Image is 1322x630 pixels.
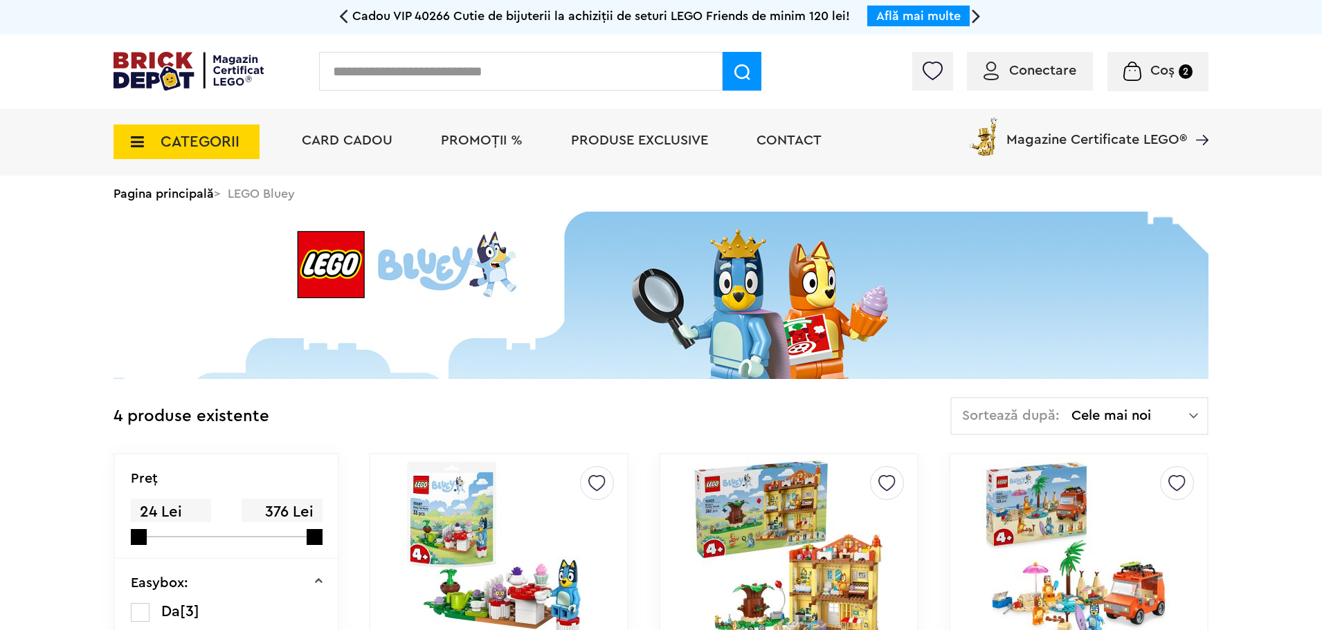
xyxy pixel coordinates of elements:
a: Magazine Certificate LEGO® [1187,115,1208,129]
small: 2 [1179,64,1193,79]
a: Află mai multe [876,10,961,22]
span: [3] [180,604,199,619]
a: Conectare [984,64,1076,77]
div: > LEGO Bluey [114,176,1208,212]
img: LEGO Bluey [114,212,1208,379]
span: Cele mai noi [1071,409,1189,423]
span: Cadou VIP 40266 Cutie de bijuterii la achiziții de seturi LEGO Friends de minim 120 lei! [352,10,850,22]
div: 4 produse existente [114,397,269,436]
p: Easybox: [131,576,188,590]
a: Card Cadou [302,133,392,147]
p: Preţ [131,472,158,485]
span: 376 Lei [242,499,322,526]
a: Pagina principală [114,187,214,200]
span: Da [161,604,180,619]
span: Conectare [1009,64,1076,77]
span: 24 Lei [131,499,211,526]
a: PROMOȚII % [441,133,523,147]
span: CATEGORII [161,134,239,149]
span: Coș [1150,64,1175,77]
span: Magazine Certificate LEGO® [1006,115,1187,147]
span: Sortează după: [962,409,1060,423]
a: Contact [757,133,822,147]
a: Produse exclusive [571,133,708,147]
